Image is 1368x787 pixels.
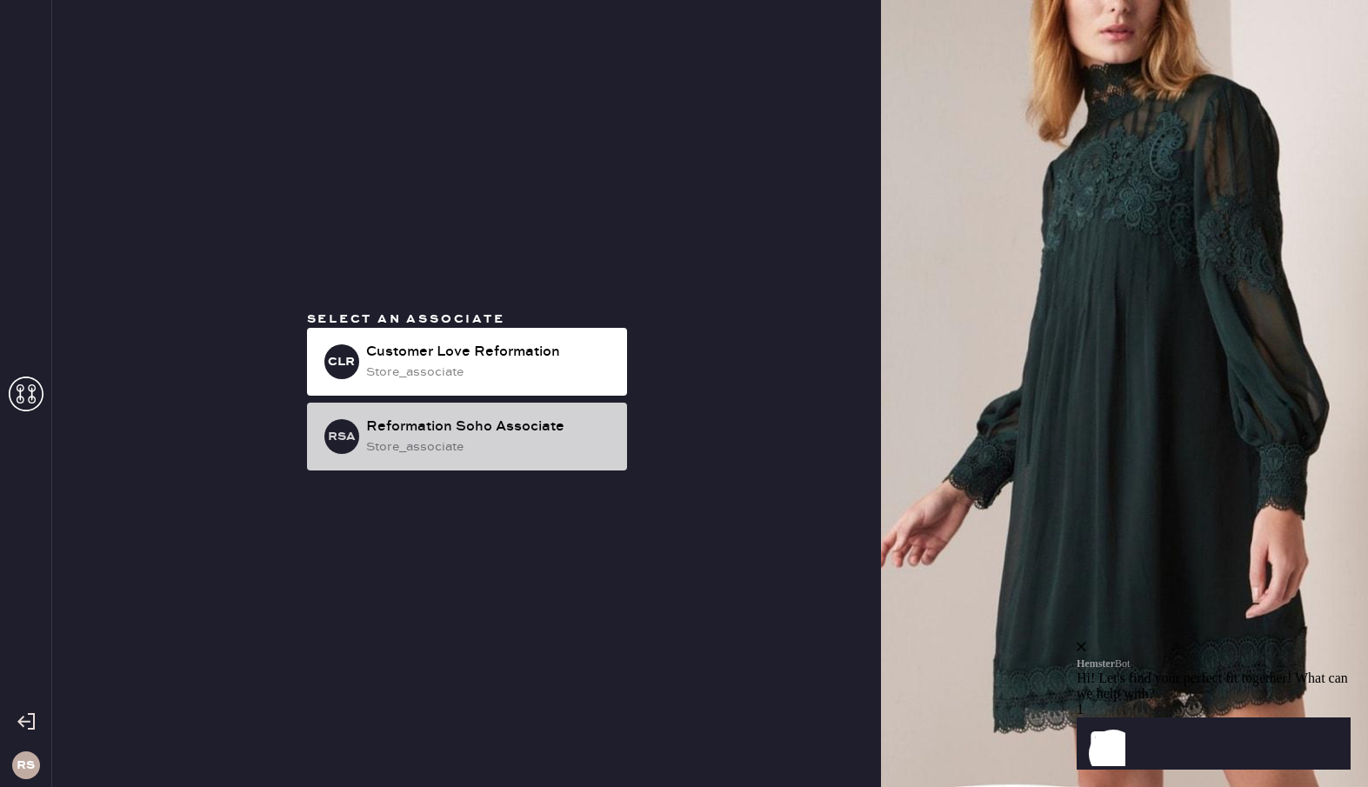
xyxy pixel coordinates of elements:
span: Select an associate [307,311,505,327]
h3: CLR [328,356,355,368]
div: Customer Love Reformation [366,342,613,363]
div: store_associate [366,363,613,382]
h3: RSA [328,430,356,443]
div: Reformation Soho Associate [366,417,613,437]
iframe: Front Chat [1077,545,1364,784]
h3: RS [17,759,35,771]
div: store_associate [366,437,613,457]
